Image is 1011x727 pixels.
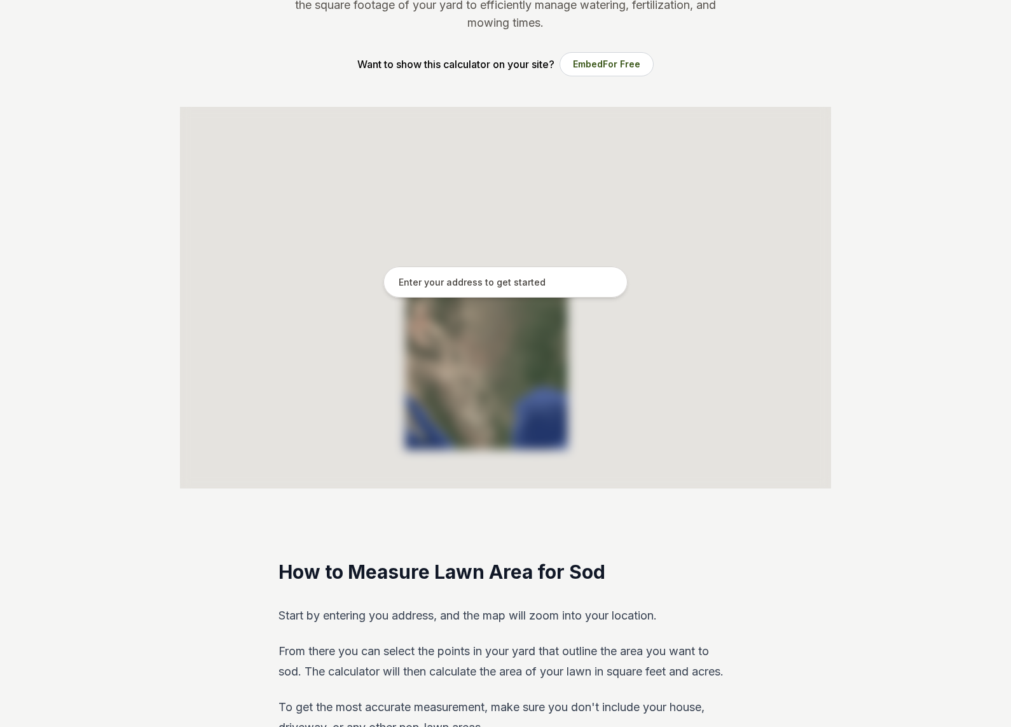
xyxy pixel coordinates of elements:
p: From there you can select the points in your yard that outline the area you want to sod. The calc... [279,641,733,682]
input: Enter your address to get started [383,267,628,298]
button: EmbedFor Free [560,52,654,76]
p: Want to show this calculator on your site? [357,57,554,72]
span: For Free [603,59,640,69]
p: Start by entering you address, and the map will zoom into your location. [279,606,733,626]
h2: How to Measure Lawn Area for Sod [279,560,733,585]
